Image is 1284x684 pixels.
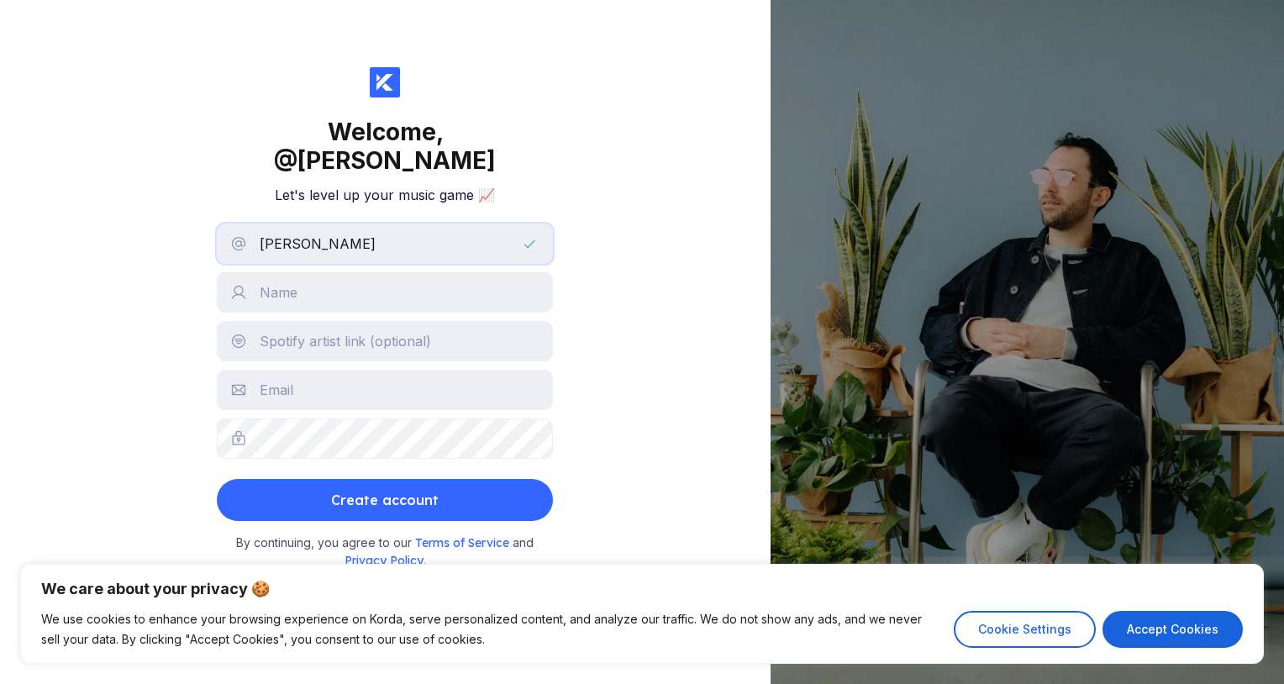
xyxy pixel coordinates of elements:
input: Spotify artist link (optional) [217,321,553,361]
button: Create account [217,479,553,521]
input: Email [217,370,553,410]
span: [PERSON_NAME] [297,146,496,175]
button: Accept Cookies [1102,611,1243,648]
small: By continuing, you agree to our and . [225,534,545,569]
input: Username [217,224,553,264]
div: Create account [331,483,439,517]
p: We use cookies to enhance your browsing experience on Korda, serve personalized content, and anal... [41,609,941,650]
h2: Let's level up your music game 📈 [275,187,495,203]
div: Welcome, [217,118,553,175]
span: @ [274,146,297,175]
a: Terms of Service [415,535,513,550]
input: Name [217,272,553,313]
p: We care about your privacy 🍪 [41,579,1243,599]
button: Cookie Settings [954,611,1096,648]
